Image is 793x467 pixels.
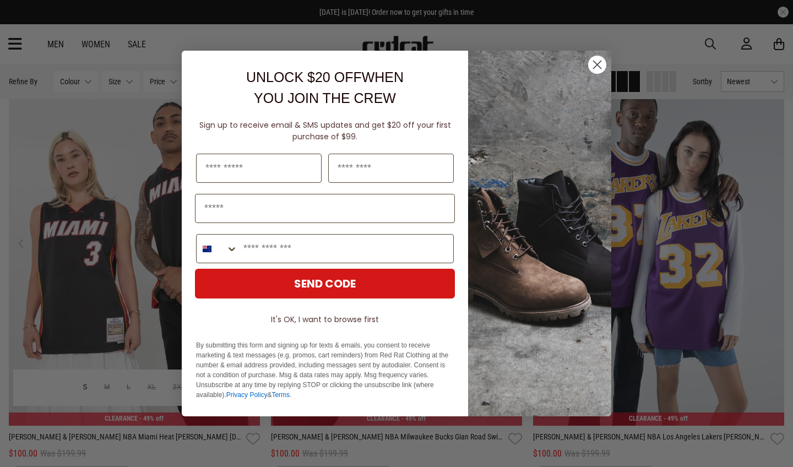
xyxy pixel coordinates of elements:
[362,69,404,85] span: WHEN
[197,235,238,263] button: Search Countries
[9,4,42,37] button: Open LiveChat chat widget
[203,245,211,253] img: New Zealand
[271,391,290,399] a: Terms
[246,69,362,85] span: UNLOCK $20 OFF
[226,391,268,399] a: Privacy Policy
[254,90,396,106] span: YOU JOIN THE CREW
[588,55,607,74] button: Close dialog
[195,269,455,298] button: SEND CODE
[196,340,454,400] p: By submitting this form and signing up for texts & emails, you consent to receive marketing & tex...
[195,194,455,223] input: Email
[199,120,451,142] span: Sign up to receive email & SMS updates and get $20 off your first purchase of $99.
[195,309,455,329] button: It's OK, I want to browse first
[196,154,322,183] input: First Name
[468,51,611,416] img: f7662613-148e-4c88-9575-6c6b5b55a647.jpeg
